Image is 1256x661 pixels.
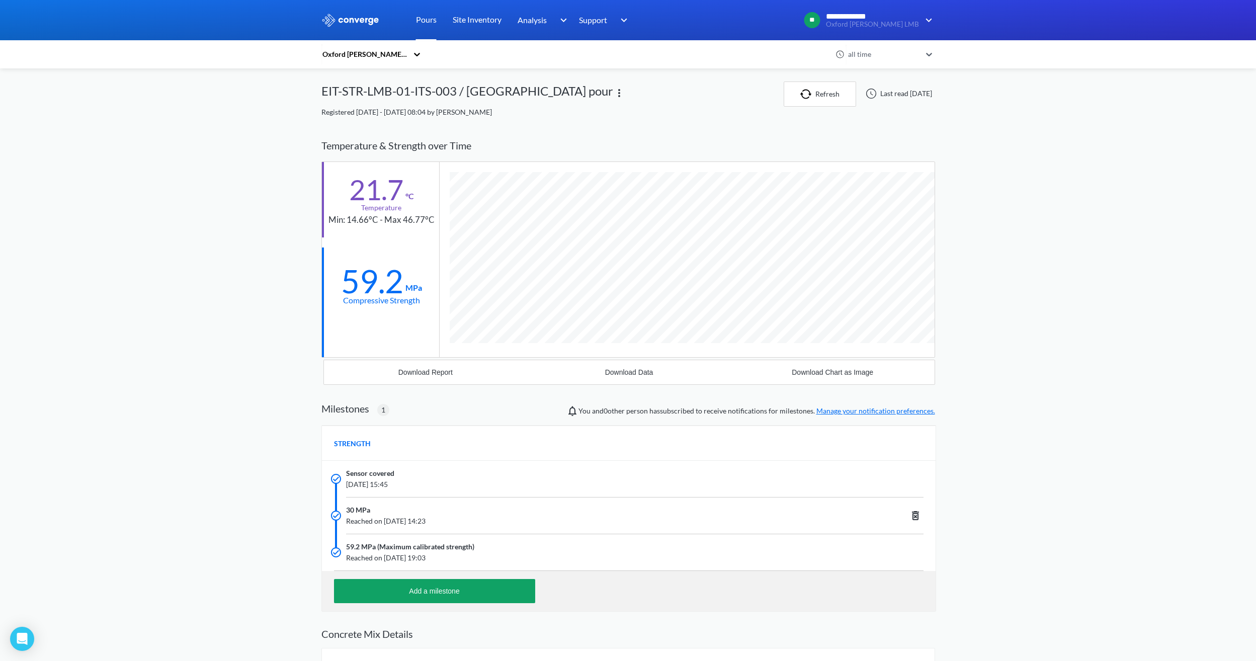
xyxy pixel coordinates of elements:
span: Reached on [DATE] 19:03 [346,552,802,563]
img: icon-refresh.svg [800,89,815,99]
img: more.svg [613,87,625,99]
div: Oxford [PERSON_NAME] LMB [321,49,408,60]
div: Temperature & Strength over Time [321,130,935,161]
img: downArrow.svg [614,14,630,26]
button: Refresh [784,81,856,107]
div: 59.2 [341,269,403,294]
div: 21.7 [349,177,403,202]
span: [DATE] 15:45 [346,479,802,490]
img: downArrow.svg [919,14,935,26]
span: Support [579,14,607,26]
span: Reached on [DATE] 14:23 [346,516,802,527]
div: all time [846,49,921,60]
div: Download Report [398,368,453,376]
span: STRENGTH [334,438,371,449]
img: downArrow.svg [553,14,569,26]
span: 30 MPa [346,505,370,516]
span: Sensor covered [346,468,394,479]
div: Open Intercom Messenger [10,627,34,651]
div: Min: 14.66°C - Max 46.77°C [328,213,435,227]
a: Manage your notification preferences. [816,406,935,415]
span: Analysis [518,14,547,26]
span: 59.2 MPa (Maximum calibrated strength) [346,541,474,552]
button: Add a milestone [334,579,535,603]
div: Temperature [361,202,401,213]
button: Download Data [527,360,731,384]
span: 0 other [604,406,625,415]
div: EIT-STR-LMB-01-ITS-003 / [GEOGRAPHIC_DATA] pour [321,81,613,107]
span: 1 [381,404,385,416]
span: Registered [DATE] - [DATE] 08:04 by [PERSON_NAME] [321,108,492,116]
button: Download Report [324,360,528,384]
img: icon-clock.svg [835,50,845,59]
h2: Milestones [321,402,369,415]
div: Compressive Strength [343,294,420,306]
div: Last read [DATE] [860,88,935,100]
span: Oxford [PERSON_NAME] LMB [826,21,919,28]
img: logo_ewhite.svg [321,14,380,27]
div: Download Data [605,368,653,376]
h2: Concrete Mix Details [321,628,935,640]
button: Download Chart as Image [731,360,935,384]
div: Download Chart as Image [792,368,873,376]
img: notifications-icon.svg [566,405,578,417]
span: You and person has subscribed to receive notifications for milestones. [578,405,935,417]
